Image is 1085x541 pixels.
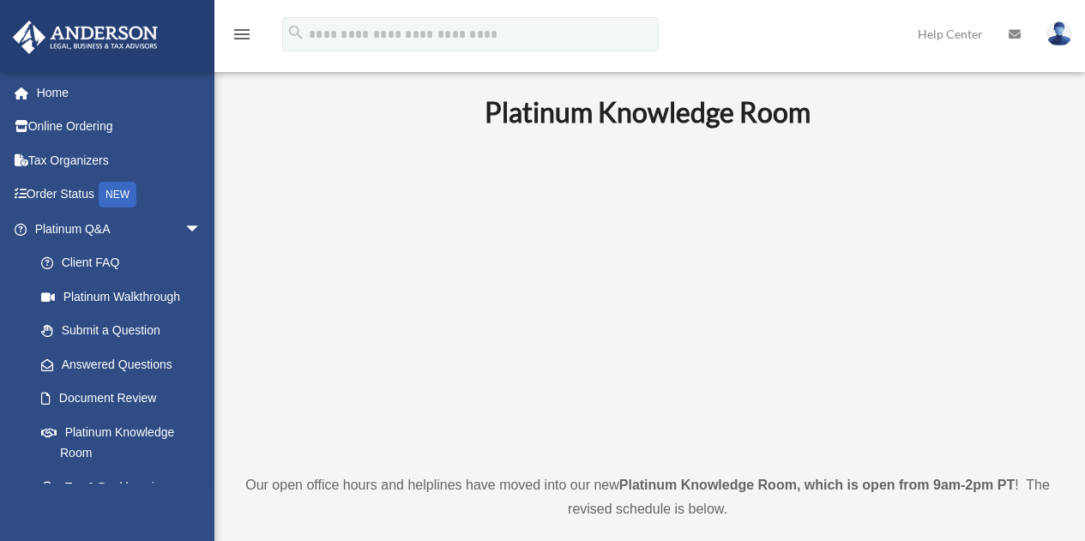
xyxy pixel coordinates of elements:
b: Platinum Knowledge Room [485,95,811,129]
a: Submit a Question [24,314,227,348]
span: arrow_drop_down [184,212,219,247]
a: Answered Questions [24,347,227,382]
a: Client FAQ [24,246,227,280]
a: menu [232,30,252,45]
iframe: 231110_Toby_KnowledgeRoom [390,152,905,442]
p: Our open office hours and helplines have moved into our new ! The revised schedule is below. [244,473,1051,521]
a: Online Ordering [12,110,227,144]
img: Anderson Advisors Platinum Portal [8,21,163,54]
a: Document Review [24,382,227,416]
a: Home [12,75,227,110]
i: menu [232,24,252,45]
strong: Platinum Knowledge Room, which is open from 9am-2pm PT [619,478,1015,492]
img: User Pic [1046,21,1072,46]
a: Tax & Bookkeeping Packages [24,470,227,525]
div: NEW [99,182,136,207]
a: Platinum Walkthrough [24,280,227,314]
a: Platinum Knowledge Room [24,415,219,470]
i: search [286,23,305,42]
a: Order StatusNEW [12,177,227,213]
a: Tax Organizers [12,143,227,177]
a: Platinum Q&Aarrow_drop_down [12,212,227,246]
